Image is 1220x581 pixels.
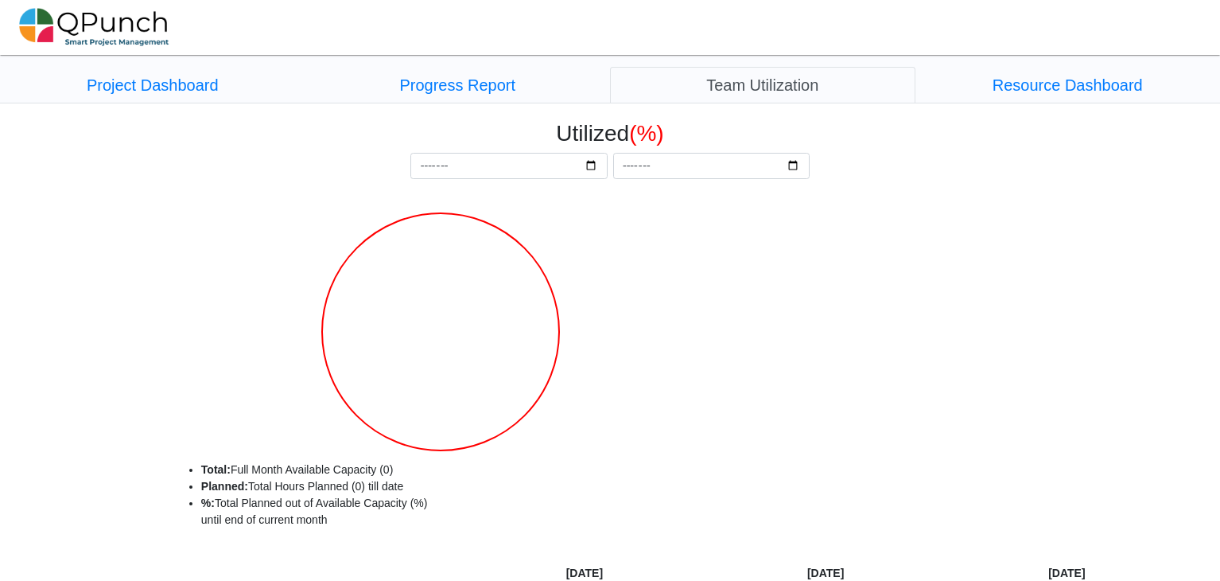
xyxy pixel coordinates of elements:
li: Total Hours Planned (0) till date [201,478,654,495]
b: Planned: [201,480,248,493]
img: qpunch-sp.fa6292f.png [19,3,169,51]
li: Full Month Available Capacity (0) [201,462,654,478]
li: Total Planned out of Available Capacity (%) until end of current month [201,495,654,528]
span: (%) [629,121,664,146]
b: Total: [201,463,231,476]
b: %: [201,497,215,509]
a: Team Utilization [610,67,915,103]
h2: Utilized [12,120,1208,147]
a: Progress Report [305,67,611,103]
